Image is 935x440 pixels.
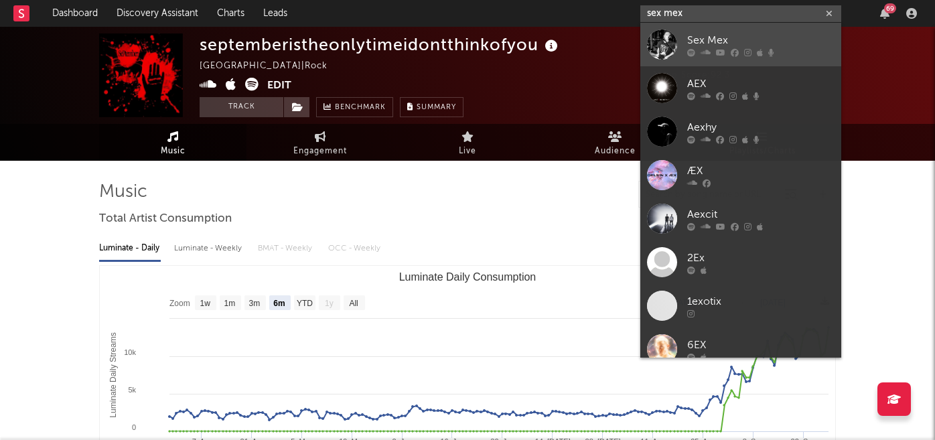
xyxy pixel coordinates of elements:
[200,299,211,308] text: 1w
[687,119,835,135] div: Aexhy
[99,237,161,260] div: Luminate - Daily
[687,337,835,353] div: 6EX
[640,66,841,110] a: AEX
[687,163,835,179] div: ÆX
[884,3,896,13] div: 69
[640,240,841,284] a: 2Ex
[640,197,841,240] a: Aexcit
[640,153,841,197] a: ÆX
[169,299,190,308] text: Zoom
[200,97,283,117] button: Track
[267,78,291,94] button: Edit
[174,237,244,260] div: Luminate - Weekly
[128,386,136,394] text: 5k
[109,332,118,417] text: Luminate Daily Streams
[687,293,835,309] div: 1exotix
[639,190,780,200] input: Search by song name or URL
[161,143,186,159] span: Music
[640,5,841,22] input: Search for artists
[687,76,835,92] div: AEX
[297,299,313,308] text: YTD
[316,97,393,117] a: Benchmark
[399,271,536,283] text: Luminate Daily Consumption
[880,8,889,19] button: 69
[246,124,394,161] a: Engagement
[394,124,541,161] a: Live
[640,110,841,153] a: Aexhy
[541,124,689,161] a: Audience
[640,284,841,327] a: 1exotix
[349,299,358,308] text: All
[325,299,334,308] text: 1y
[132,423,136,431] text: 0
[99,124,246,161] a: Music
[687,250,835,266] div: 2Ex
[459,143,476,159] span: Live
[687,206,835,222] div: Aexcit
[200,33,561,56] div: septemberistheonlytimeidontthinkofyou
[224,299,236,308] text: 1m
[293,143,347,159] span: Engagement
[400,97,463,117] button: Summary
[640,23,841,66] a: Sex Mex
[335,100,386,116] span: Benchmark
[99,211,232,227] span: Total Artist Consumption
[273,299,285,308] text: 6m
[249,299,261,308] text: 3m
[200,58,343,74] div: [GEOGRAPHIC_DATA] | Rock
[687,32,835,48] div: Sex Mex
[124,348,136,356] text: 10k
[417,104,456,111] span: Summary
[640,327,841,371] a: 6EX
[595,143,636,159] span: Audience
